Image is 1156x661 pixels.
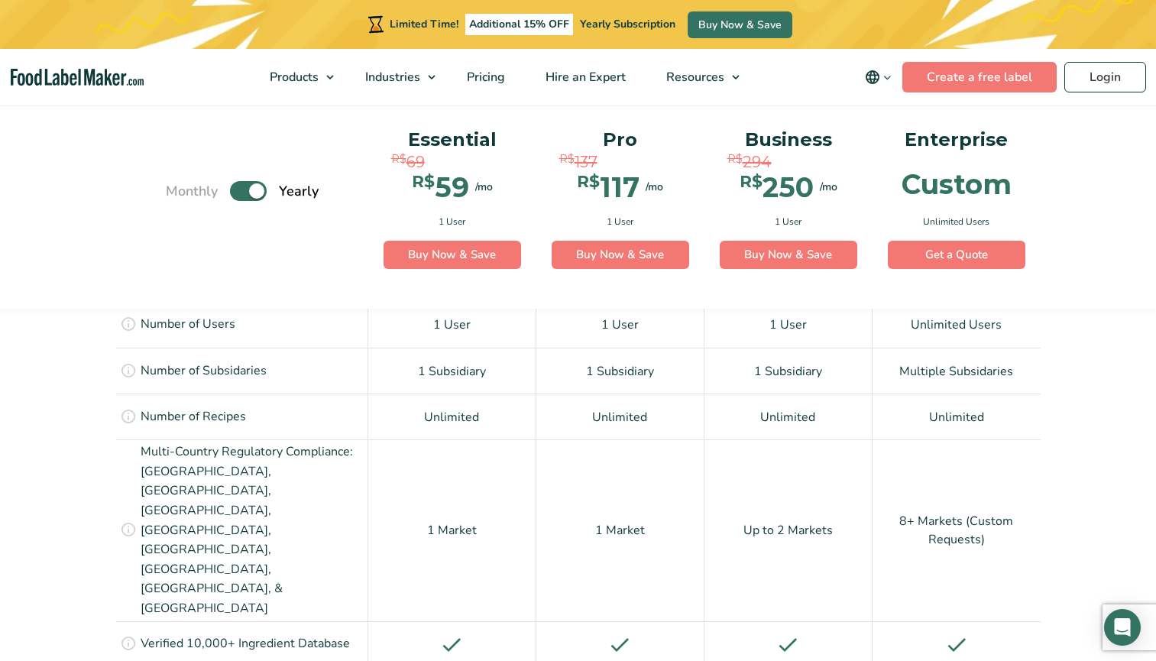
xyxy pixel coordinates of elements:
[166,180,218,201] span: Monthly
[406,150,425,173] span: 69
[575,150,597,173] span: 137
[820,179,837,195] span: /mo
[384,125,521,154] p: Essential
[775,214,801,228] span: 1 User
[902,62,1057,92] a: Create a free label
[391,150,406,167] span: R$
[141,442,364,618] p: Multi-Country Regulatory Compliance: [GEOGRAPHIC_DATA], [GEOGRAPHIC_DATA], [GEOGRAPHIC_DATA], [GE...
[250,49,342,105] a: Products
[552,125,689,154] p: Pro
[727,150,743,167] span: R$
[704,348,873,394] div: 1 Subsidiary
[552,240,689,269] a: Buy Now & Save
[447,49,522,105] a: Pricing
[704,394,873,439] div: Unlimited
[559,150,575,167] span: R$
[141,315,235,335] p: Number of Users
[368,302,536,348] div: 1 User
[384,240,521,269] a: Buy Now & Save
[902,170,1012,197] div: Custom
[439,214,465,228] span: 1 User
[607,214,633,228] span: 1 User
[541,69,627,86] span: Hire an Expert
[1064,62,1146,92] a: Login
[646,179,663,195] span: /mo
[720,240,857,269] a: Buy Now & Save
[279,180,319,201] span: Yearly
[536,302,704,348] div: 1 User
[577,173,640,200] div: 117
[704,439,873,620] div: Up to 2 Markets
[465,14,573,35] span: Additional 15% OFF
[873,348,1041,394] div: Multiple Subsidaries
[888,240,1025,269] a: Get a Quote
[720,125,857,154] p: Business
[368,394,536,439] div: Unlimited
[526,49,643,105] a: Hire an Expert
[577,173,600,190] span: R$
[141,634,350,654] p: Verified 10,000+ Ingredient Database
[873,439,1041,620] div: 8+ Markets (Custom Requests)
[475,179,493,195] span: /mo
[141,361,267,381] p: Number of Subsidaries
[646,49,747,105] a: Resources
[873,394,1041,439] div: Unlimited
[265,69,320,86] span: Products
[662,69,726,86] span: Resources
[412,173,469,200] div: 59
[412,173,435,190] span: R$
[704,302,873,348] div: 1 User
[580,17,675,31] span: Yearly Subscription
[740,173,763,190] span: R$
[536,394,704,439] div: Unlimited
[536,348,704,394] div: 1 Subsidiary
[230,181,267,201] label: Toggle
[923,214,989,228] span: Unlimited Users
[390,17,458,31] span: Limited Time!
[368,348,536,394] div: 1 Subsidiary
[536,439,704,620] div: 1 Market
[361,69,422,86] span: Industries
[141,407,246,427] p: Number of Recipes
[1104,609,1141,646] div: Open Intercom Messenger
[368,439,536,620] div: 1 Market
[888,125,1025,154] p: Enterprise
[740,173,814,200] div: 250
[743,150,772,173] span: 294
[688,11,792,38] a: Buy Now & Save
[462,69,507,86] span: Pricing
[345,49,443,105] a: Industries
[873,302,1041,348] div: Unlimited Users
